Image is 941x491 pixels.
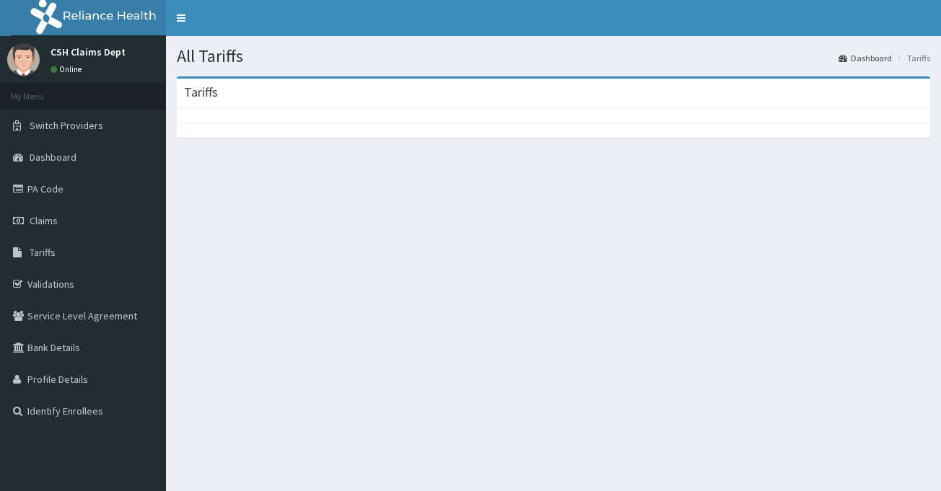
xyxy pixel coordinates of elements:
span: Switch Providers [30,119,103,132]
a: Dashboard [839,52,892,64]
span: Dashboard [30,151,76,164]
h3: Tariffs [184,86,218,99]
h1: All Tariffs [177,47,930,66]
li: Tariffs [893,52,930,64]
img: User Image [7,43,40,76]
a: Online [51,64,85,74]
span: Claims [30,214,58,227]
span: Tariffs [30,246,56,259]
p: CSH Claims Dept [51,47,126,57]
